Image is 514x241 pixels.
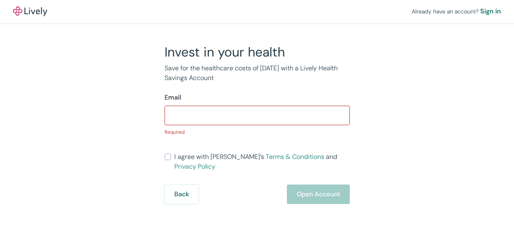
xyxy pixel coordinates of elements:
a: Sign in [480,7,501,16]
a: LivelyLively [13,7,47,16]
p: Save for the healthcare costs of [DATE] with a Lively Health Savings Account [165,63,350,83]
img: Lively [13,7,47,16]
span: I agree with [PERSON_NAME]’s and [174,152,350,172]
p: Required [165,128,350,136]
a: Terms & Conditions [266,152,324,161]
div: Already have an account? [412,7,501,16]
a: Privacy Policy [174,162,215,171]
label: Email [165,93,181,102]
button: Back [165,185,199,204]
h2: Invest in your health [165,44,350,60]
